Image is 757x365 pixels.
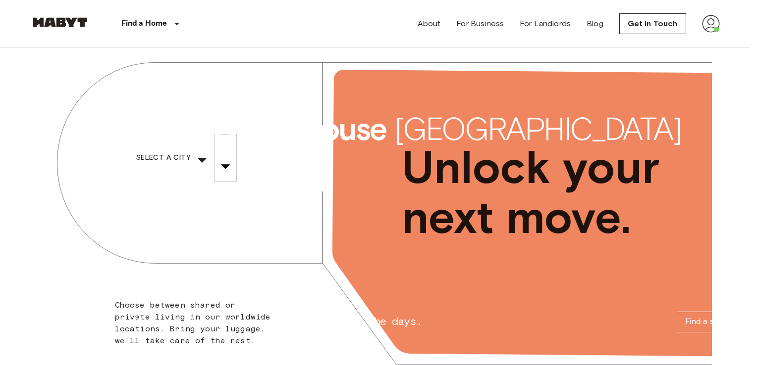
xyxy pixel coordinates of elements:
[134,315,422,328] span: Discover Habyt Flex, built to stay for the days.
[587,18,603,30] a: Blog
[418,18,441,30] a: About
[685,316,726,328] p: Find a stay
[115,300,271,345] span: Choose between shared or private living in our worldwide locations. Bring your luggage, we'll tak...
[520,18,571,30] a: For Landlords
[394,109,681,149] span: [GEOGRAPHIC_DATA]
[30,17,90,27] img: Habyt
[619,13,686,34] a: Get in Touch
[402,142,671,242] span: Unlock your next move.
[136,152,190,164] span: Select a city
[702,15,720,33] img: avatar
[212,109,386,149] span: Owen House
[121,18,167,30] p: Find a Home
[456,18,504,30] a: For Business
